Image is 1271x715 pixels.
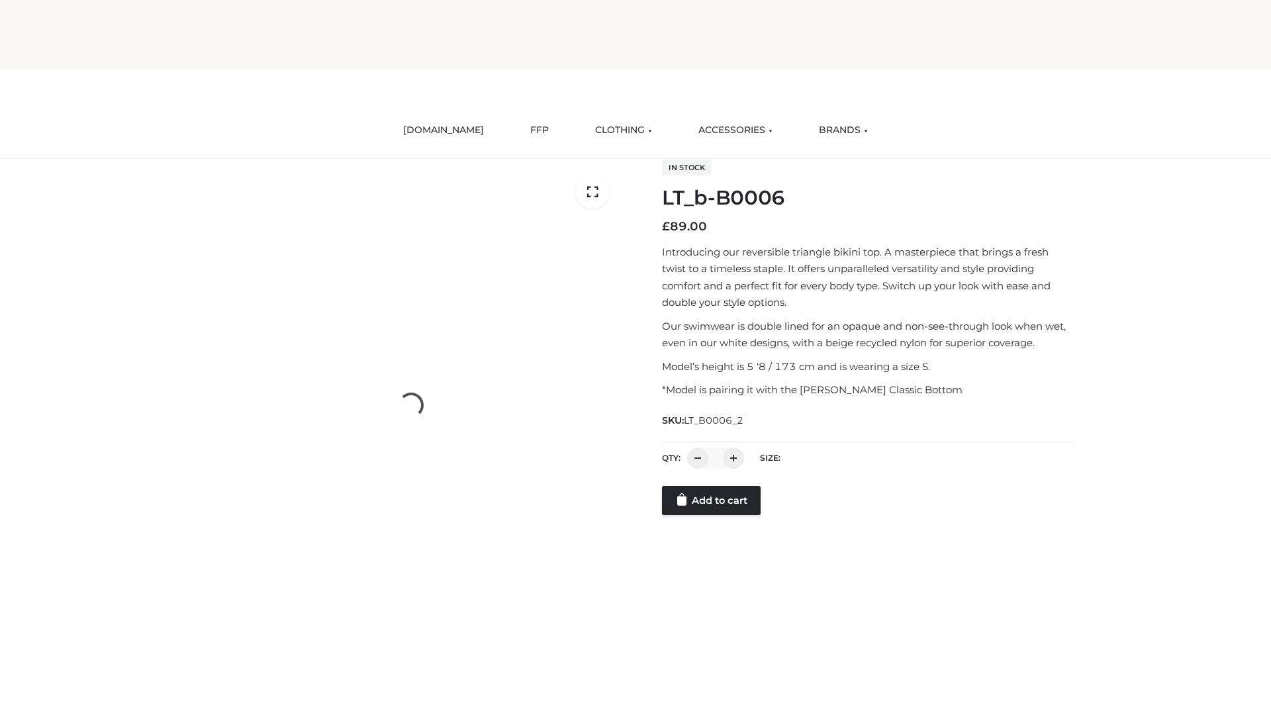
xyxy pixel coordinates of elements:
a: CLOTHING [585,116,662,145]
a: ACCESSORIES [688,116,782,145]
span: LT_B0006_2 [684,414,743,426]
a: FFP [520,116,559,145]
h1: LT_b-B0006 [662,186,1074,210]
a: [DOMAIN_NAME] [393,116,494,145]
span: SKU: [662,412,745,428]
a: Add to cart [662,486,761,515]
p: Model’s height is 5 ‘8 / 173 cm and is wearing a size S. [662,358,1074,375]
span: In stock [662,160,712,175]
p: *Model is pairing it with the [PERSON_NAME] Classic Bottom [662,381,1074,399]
bdi: 89.00 [662,219,707,234]
a: BRANDS [809,116,878,145]
span: £ [662,219,670,234]
p: Our swimwear is double lined for an opaque and non-see-through look when wet, even in our white d... [662,318,1074,352]
label: QTY: [662,453,681,463]
p: Introducing our reversible triangle bikini top. A masterpiece that brings a fresh twist to a time... [662,244,1074,311]
label: Size: [760,453,780,463]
